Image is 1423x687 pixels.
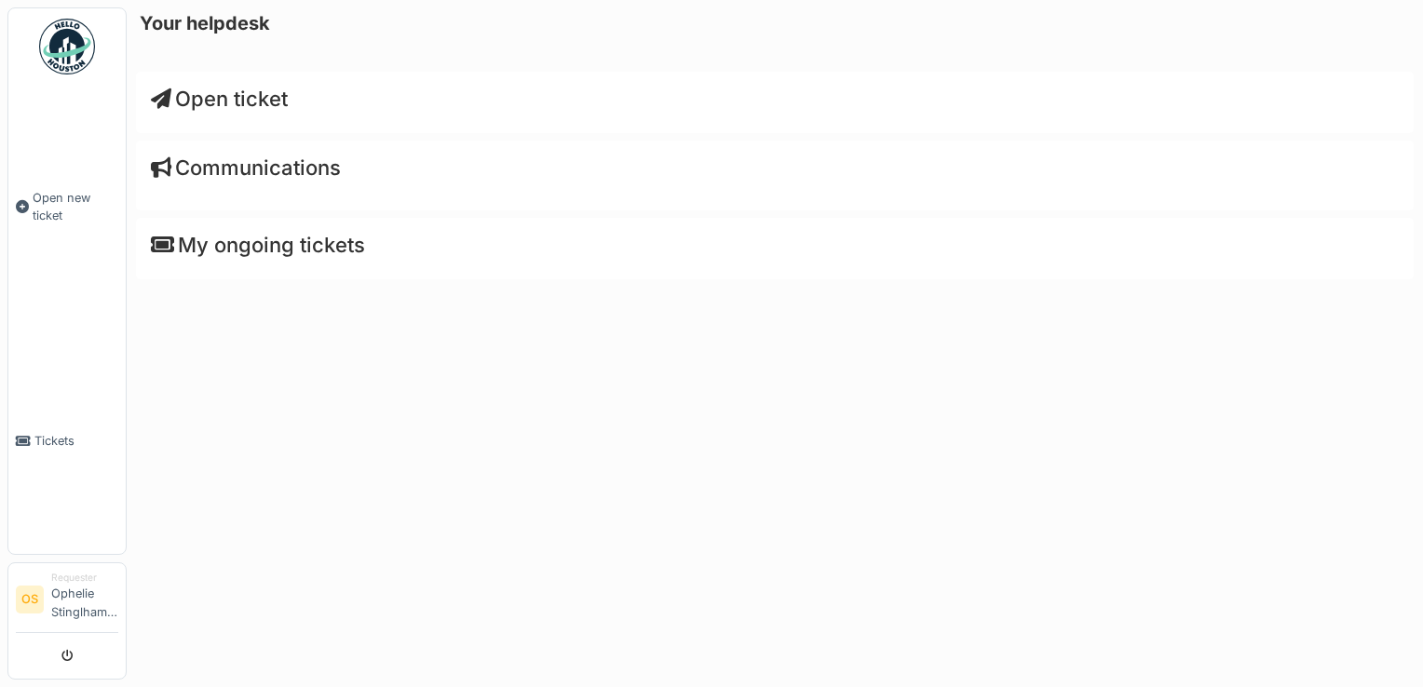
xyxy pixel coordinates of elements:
a: Open ticket [151,87,288,111]
a: OS RequesterOphelie Stinglhamber [16,571,118,633]
h6: Your helpdesk [140,12,270,34]
span: Open new ticket [33,189,118,224]
a: Tickets [8,329,126,554]
div: Requester [51,571,118,585]
li: Ophelie Stinglhamber [51,571,118,628]
a: Open new ticket [8,85,126,329]
img: Badge_color-CXgf-gQk.svg [39,19,95,74]
h4: My ongoing tickets [151,233,1399,257]
li: OS [16,586,44,613]
span: Tickets [34,432,118,450]
h4: Communications [151,155,1399,180]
